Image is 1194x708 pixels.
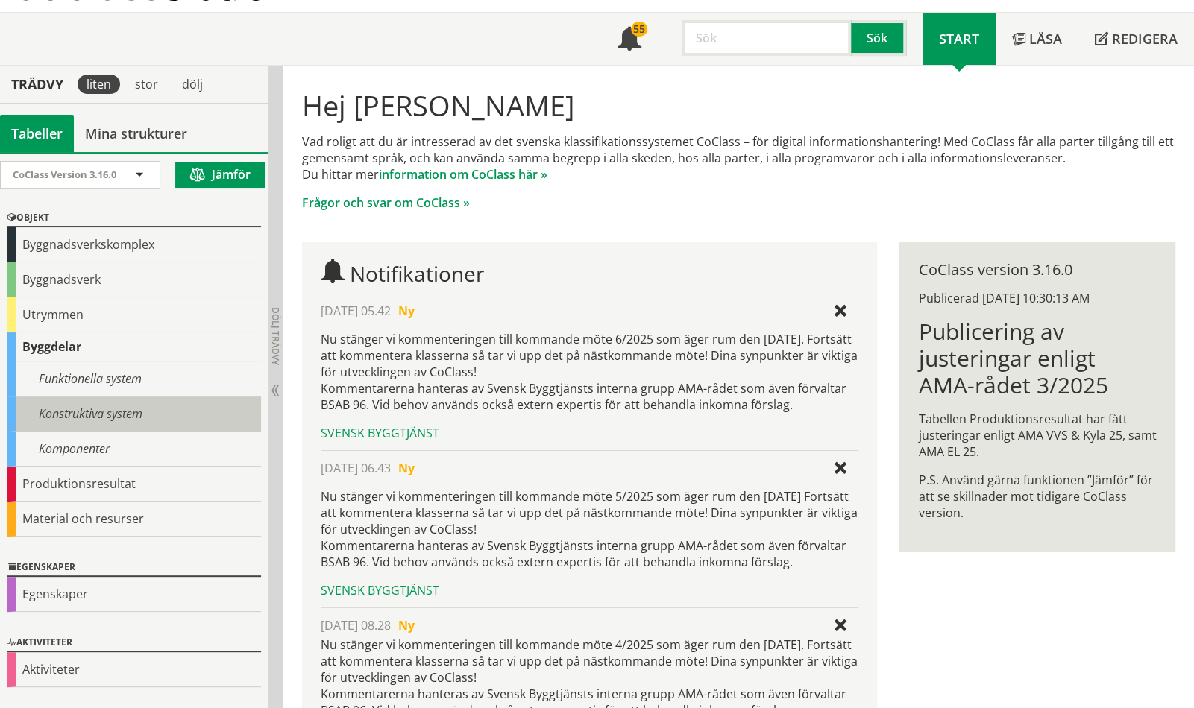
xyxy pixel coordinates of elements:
[126,75,167,94] div: stor
[3,76,72,92] div: Trädvy
[398,460,415,476] span: Ny
[7,262,261,297] div: Byggnadsverk
[7,502,261,537] div: Material och resurser
[321,582,858,598] div: Svensk Byggtjänst
[7,652,261,687] div: Aktiviteter
[7,227,261,262] div: Byggnadsverkskomplex
[851,20,906,56] button: Sök
[302,89,1176,121] h1: Hej [PERSON_NAME]
[175,162,265,188] button: Jämför
[302,133,1176,183] p: Vad roligt att du är intresserad av det svenska klassifikationssystemet CoClass – för digital inf...
[7,559,261,577] div: Egenskaper
[269,307,282,365] span: Dölj trädvy
[321,303,391,319] span: [DATE] 05.42
[321,488,858,570] p: Nu stänger vi kommenteringen till kommande möte 5/2025 som äger rum den [DATE] Fortsätt att komme...
[918,290,1156,306] div: Publicerad [DATE] 10:30:13 AM
[918,262,1156,278] div: CoClass version 3.16.0
[7,577,261,612] div: Egenskaper
[1078,13,1194,65] a: Redigera
[350,259,484,288] span: Notifikationer
[923,13,996,65] a: Start
[13,168,116,181] span: CoClass Version 3.16.0
[7,297,261,332] div: Utrymmen
[7,209,261,227] div: Objekt
[7,332,261,361] div: Byggdelar
[996,13,1078,65] a: Läsa
[74,115,198,152] a: Mina strukturer
[918,411,1156,460] p: Tabellen Produktionsresultat har fått justeringar enligt AMA VVS & Kyla 25, samt AMA EL 25.
[379,166,547,183] a: information om CoClass här »
[1029,30,1062,48] span: Läsa
[918,472,1156,521] p: P.S. Använd gärna funktionen ”Jämför” för att se skillnader mot tidigare CoClass version.
[321,617,391,633] span: [DATE] 08.28
[398,617,415,633] span: Ny
[7,361,261,396] div: Funktionella system
[918,318,1156,399] h1: Publicering av justeringar enligt AMA-rådet 3/2025
[939,30,979,48] span: Start
[7,396,261,432] div: Konstruktiva system
[302,195,470,211] a: Frågor och svar om CoClass »
[631,22,647,37] div: 55
[7,634,261,652] div: Aktiviteter
[321,425,858,441] div: Svensk Byggtjänst
[682,20,851,56] input: Sök
[398,303,415,319] span: Ny
[173,75,212,94] div: dölj
[601,13,658,65] a: 55
[321,331,858,413] p: Nu stänger vi kommenteringen till kommande möte 6/2025 som äger rum den [DATE]. Fortsätt att komm...
[1112,30,1178,48] span: Redigera
[618,28,641,52] span: Notifikationer
[321,460,391,476] span: [DATE] 06.43
[78,75,120,94] div: liten
[7,467,261,502] div: Produktionsresultat
[7,432,261,467] div: Komponenter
